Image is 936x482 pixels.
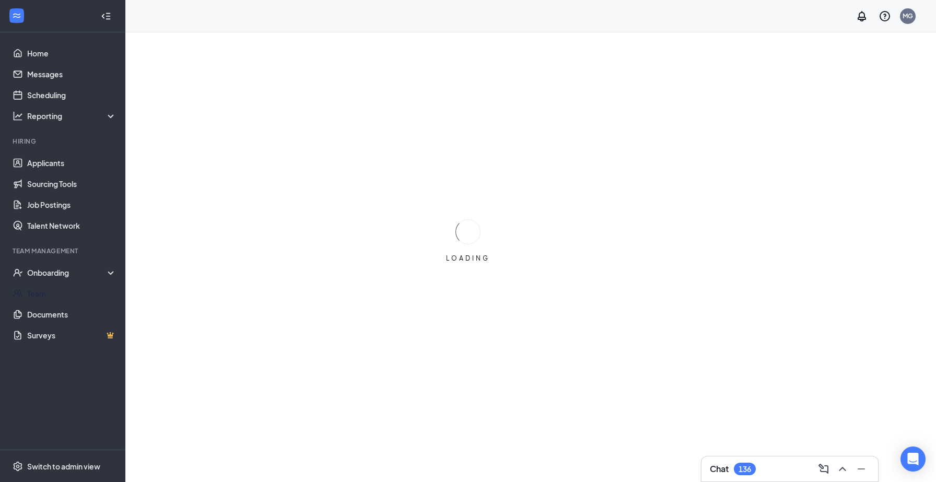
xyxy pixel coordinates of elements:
[13,461,23,472] svg: Settings
[834,461,851,477] button: ChevronUp
[27,325,116,346] a: SurveysCrown
[442,254,494,263] div: LOADING
[853,461,870,477] button: Minimize
[27,215,116,236] a: Talent Network
[856,10,868,22] svg: Notifications
[27,173,116,194] a: Sourcing Tools
[27,267,108,278] div: Onboarding
[739,465,751,474] div: 136
[903,11,913,20] div: MG
[13,246,114,255] div: Team Management
[27,152,116,173] a: Applicants
[836,463,849,475] svg: ChevronUp
[27,64,116,85] a: Messages
[815,461,832,477] button: ComposeMessage
[27,43,116,64] a: Home
[879,10,891,22] svg: QuestionInfo
[13,267,23,278] svg: UserCheck
[27,304,116,325] a: Documents
[27,283,116,304] a: Team
[855,463,868,475] svg: Minimize
[13,137,114,146] div: Hiring
[13,111,23,121] svg: Analysis
[710,463,729,475] h3: Chat
[101,11,111,21] svg: Collapse
[11,10,22,21] svg: WorkstreamLogo
[817,463,830,475] svg: ComposeMessage
[27,85,116,105] a: Scheduling
[900,446,926,472] div: Open Intercom Messenger
[27,194,116,215] a: Job Postings
[27,111,117,121] div: Reporting
[27,461,100,472] div: Switch to admin view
